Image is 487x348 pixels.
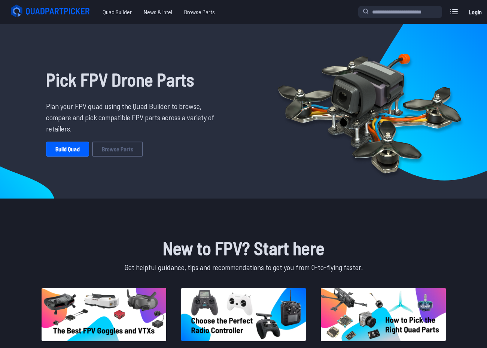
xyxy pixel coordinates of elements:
img: image of post [321,288,445,341]
img: image of post [42,288,166,341]
a: Build Quad [46,142,89,157]
img: image of post [181,288,306,341]
p: Plan your FPV quad using the Quad Builder to browse, compare and pick compatible FPV parts across... [46,100,220,134]
h1: New to FPV? Start here [40,234,447,261]
a: Login [466,4,484,19]
a: Browse Parts [92,142,143,157]
p: Get helpful guidance, tips and recommendations to get you from 0-to-flying faster. [40,261,447,273]
img: Quadcopter [262,36,477,186]
a: News & Intel [138,4,178,19]
a: Browse Parts [178,4,221,19]
a: Quad Builder [97,4,138,19]
h1: Pick FPV Drone Parts [46,66,220,93]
